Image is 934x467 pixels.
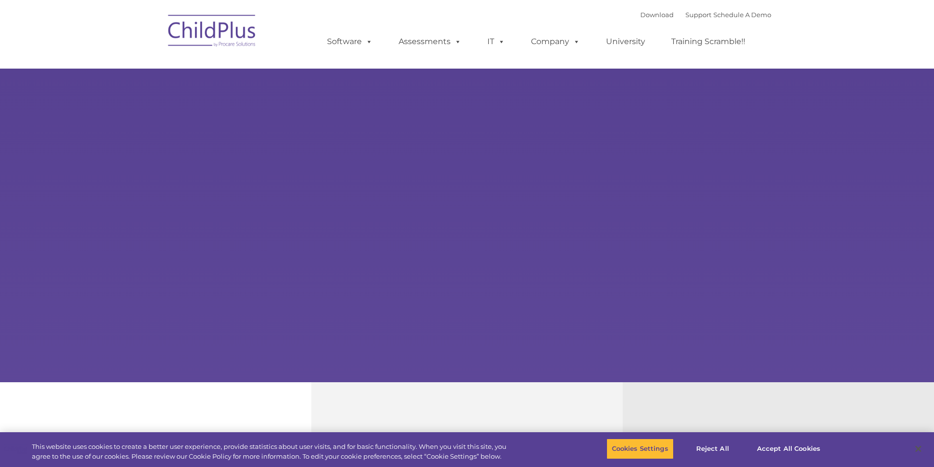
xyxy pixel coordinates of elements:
font: | [640,11,771,19]
a: Assessments [389,32,471,51]
a: Training Scramble!! [661,32,755,51]
a: Support [685,11,711,19]
button: Reject All [682,439,743,459]
a: University [596,32,655,51]
button: Accept All Cookies [752,439,826,459]
button: Close [908,438,929,460]
a: Software [317,32,382,51]
a: Download [640,11,674,19]
a: Company [521,32,590,51]
a: Schedule A Demo [713,11,771,19]
div: This website uses cookies to create a better user experience, provide statistics about user visit... [32,442,514,461]
a: IT [478,32,515,51]
img: ChildPlus by Procare Solutions [163,8,261,57]
button: Cookies Settings [606,439,674,459]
